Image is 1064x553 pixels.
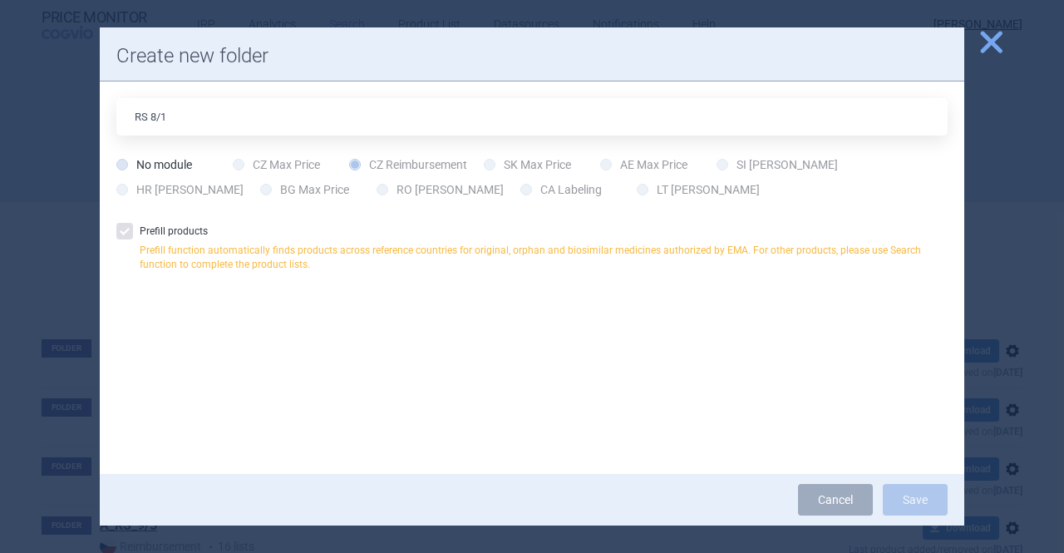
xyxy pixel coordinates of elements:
label: BG Max Price [260,181,349,198]
label: HR [PERSON_NAME] [116,181,244,198]
a: Cancel [798,484,873,516]
input: Folder name [116,98,948,136]
button: Save [883,484,948,516]
label: CZ Max Price [233,156,320,173]
p: Prefill function automatically finds products across reference countries for original, orphan and... [140,244,948,272]
label: No module [116,156,192,173]
label: CA Labeling [520,181,602,198]
label: SI [PERSON_NAME] [717,156,838,173]
label: CZ Reimbursement [349,156,467,173]
label: LT [PERSON_NAME] [637,181,760,198]
label: AE Max Price [600,156,687,173]
label: Prefill products [116,223,948,280]
h1: Create new folder [116,44,948,68]
label: SK Max Price [484,156,571,173]
label: RO [PERSON_NAME] [377,181,504,198]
